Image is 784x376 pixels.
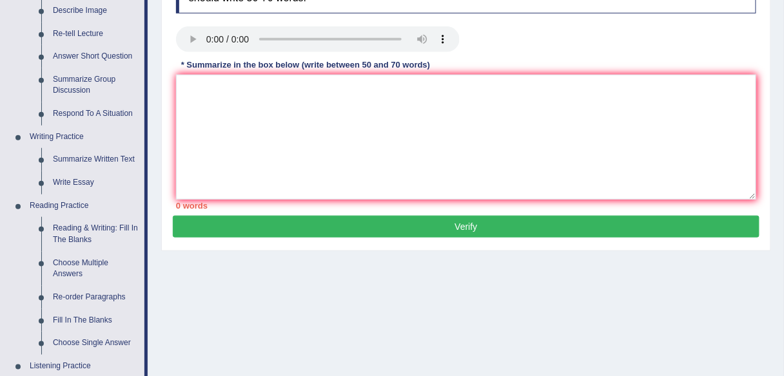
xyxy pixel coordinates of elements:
a: Answer Short Question [47,45,144,68]
a: Re-tell Lecture [47,23,144,46]
a: Choose Single Answer [47,332,144,355]
a: Writing Practice [24,126,144,149]
div: * Summarize in the box below (write between 50 and 70 words) [176,59,435,71]
a: Reading & Writing: Fill In The Blanks [47,217,144,251]
a: Summarize Group Discussion [47,68,144,102]
a: Re-order Paragraphs [47,286,144,309]
a: Respond To A Situation [47,102,144,126]
a: Fill In The Blanks [47,309,144,332]
div: 0 words [176,200,756,212]
a: Summarize Written Text [47,148,144,171]
a: Write Essay [47,171,144,194]
button: Verify [173,216,759,238]
a: Choose Multiple Answers [47,252,144,286]
a: Reading Practice [24,194,144,218]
